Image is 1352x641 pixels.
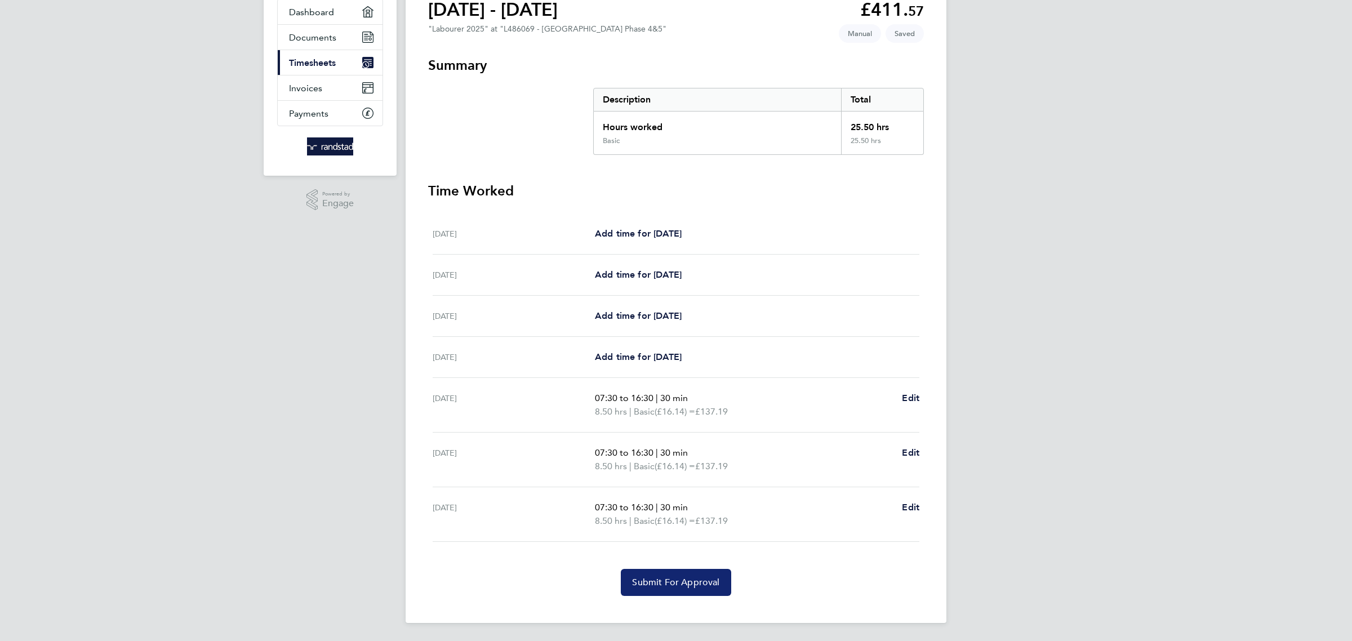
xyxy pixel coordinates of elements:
div: [DATE] [433,309,595,323]
a: Invoices [278,75,383,100]
span: Add time for [DATE] [595,269,682,280]
span: Documents [289,32,336,43]
a: Add time for [DATE] [595,268,682,282]
div: Basic [603,136,620,145]
a: Go to home page [277,137,383,155]
span: | [629,461,631,471]
span: Powered by [322,189,354,199]
div: [DATE] [433,350,595,364]
a: Powered byEngage [306,189,354,211]
span: Engage [322,199,354,208]
span: Basic [634,514,655,528]
a: Edit [902,501,919,514]
div: Description [594,88,841,111]
span: (£16.14) = [655,461,695,471]
div: [DATE] [433,268,595,282]
h3: Time Worked [428,182,924,200]
span: 8.50 hrs [595,461,627,471]
span: This timesheet is Saved. [886,24,924,43]
span: £137.19 [695,461,728,471]
a: Timesheets [278,50,383,75]
span: Basic [634,405,655,419]
span: 30 min [660,447,688,458]
a: Edit [902,391,919,405]
span: Timesheets [289,57,336,68]
span: Dashboard [289,7,334,17]
a: Payments [278,101,383,126]
span: 07:30 to 16:30 [595,502,653,513]
a: Add time for [DATE] [595,309,682,323]
span: Basic [634,460,655,473]
div: Hours worked [594,112,841,136]
span: Edit [902,393,919,403]
span: 8.50 hrs [595,515,627,526]
span: 30 min [660,393,688,403]
span: Payments [289,108,328,119]
span: (£16.14) = [655,406,695,417]
div: 25.50 hrs [841,136,923,154]
span: £137.19 [695,515,728,526]
span: | [629,515,631,526]
span: Add time for [DATE] [595,228,682,239]
span: This timesheet was manually created. [839,24,881,43]
span: | [656,393,658,403]
span: £137.19 [695,406,728,417]
span: Submit For Approval [632,577,719,588]
span: | [656,447,658,458]
span: Edit [902,447,919,458]
div: [DATE] [433,391,595,419]
span: Add time for [DATE] [595,310,682,321]
div: Summary [593,88,924,155]
div: "Labourer 2025" at "L486069 - [GEOGRAPHIC_DATA] Phase 4&5" [428,24,666,34]
a: Add time for [DATE] [595,227,682,241]
span: 57 [908,3,924,19]
div: [DATE] [433,446,595,473]
a: Add time for [DATE] [595,350,682,364]
span: 07:30 to 16:30 [595,393,653,403]
img: randstad-logo-retina.png [307,137,354,155]
span: Add time for [DATE] [595,351,682,362]
div: [DATE] [433,227,595,241]
div: Total [841,88,923,111]
span: | [629,406,631,417]
span: (£16.14) = [655,515,695,526]
h3: Summary [428,56,924,74]
span: 30 min [660,502,688,513]
div: [DATE] [433,501,595,528]
a: Documents [278,25,383,50]
a: Edit [902,446,919,460]
span: Edit [902,502,919,513]
div: 25.50 hrs [841,112,923,136]
button: Submit For Approval [621,569,731,596]
span: 07:30 to 16:30 [595,447,653,458]
span: 8.50 hrs [595,406,627,417]
span: Invoices [289,83,322,94]
span: | [656,502,658,513]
